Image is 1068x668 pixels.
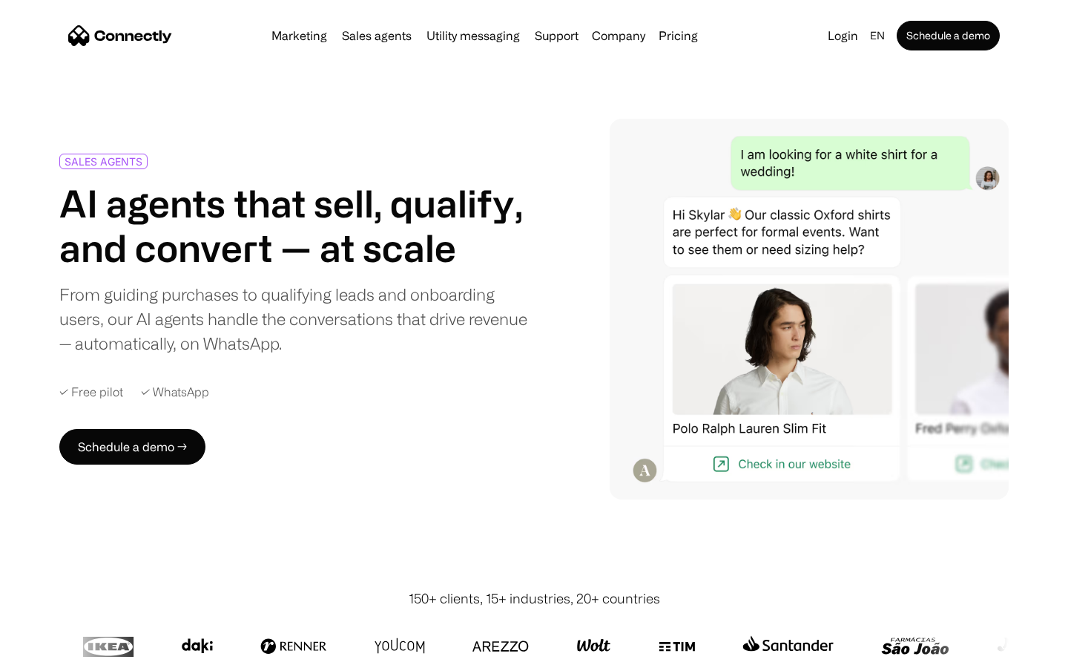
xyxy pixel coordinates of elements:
[266,30,333,42] a: Marketing
[529,30,584,42] a: Support
[59,385,123,399] div: ✓ Free pilot
[141,385,209,399] div: ✓ WhatsApp
[336,30,418,42] a: Sales agents
[59,181,528,270] h1: AI agents that sell, qualify, and convert — at scale
[30,642,89,663] ul: Language list
[59,282,528,356] div: From guiding purchases to qualifying leads and onboarding users, our AI agents handle the convers...
[15,641,89,663] aside: Language selected: English
[409,589,660,609] div: 150+ clients, 15+ industries, 20+ countries
[592,25,645,46] div: Company
[421,30,526,42] a: Utility messaging
[653,30,704,42] a: Pricing
[897,21,1000,50] a: Schedule a demo
[59,429,205,465] a: Schedule a demo →
[65,156,142,167] div: SALES AGENTS
[822,25,864,46] a: Login
[870,25,885,46] div: en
